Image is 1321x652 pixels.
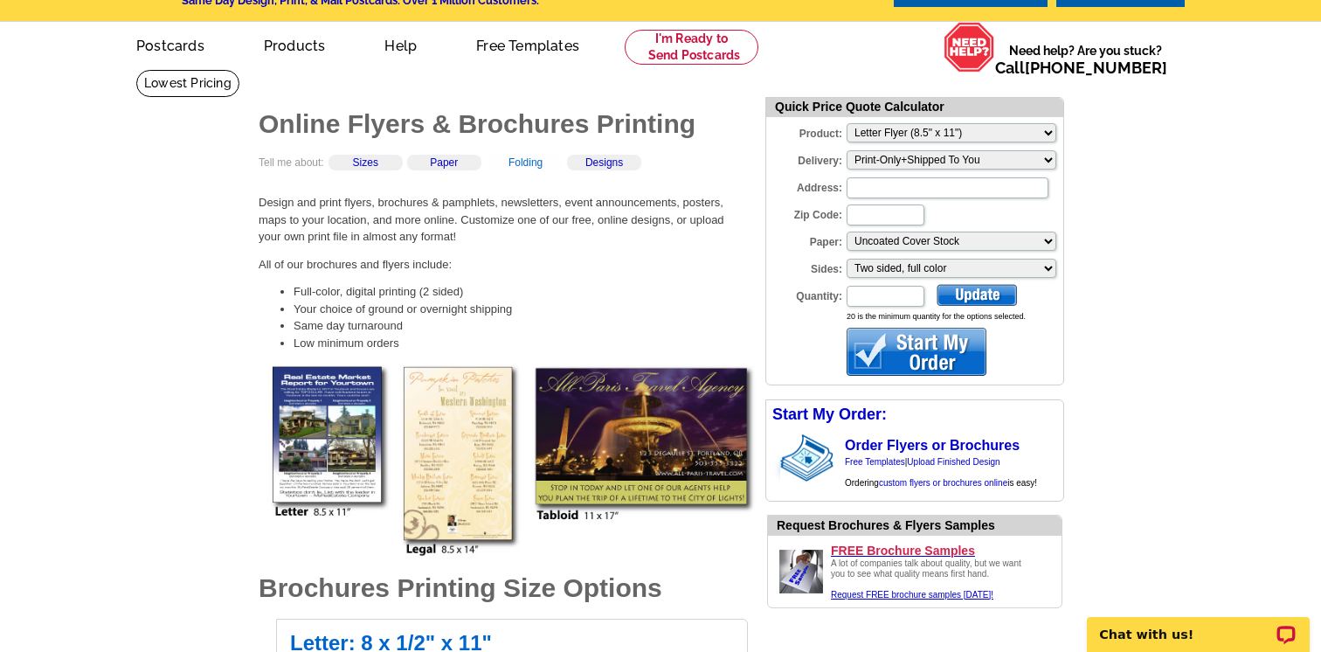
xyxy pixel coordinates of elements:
h1: Brochures Printing Size Options [259,575,748,601]
a: [PHONE_NUMBER] [1025,59,1167,77]
iframe: LiveChat chat widget [1075,597,1321,652]
label: Delivery: [766,149,845,169]
a: FREE Brochure Samples [831,543,1055,558]
div: Start My Order: [766,400,1063,429]
span: Call [995,59,1167,77]
span: Need help? Are you stuck? [995,42,1176,77]
div: Want to know how your brochure printing will look before you order it? Check our work. [777,517,1062,535]
p: Design and print flyers, brochures & pamphlets, newsletters, event announcements, posters, maps t... [259,194,748,246]
a: Request FREE samples of our flyer & brochure printing. [831,590,993,600]
label: Zip Code: [766,203,845,223]
a: Postcards [108,24,232,65]
a: Upload Finished Design [907,457,999,467]
img: Request FREE samples of our brochures printing [775,545,827,598]
div: Tell me about: [259,155,748,184]
a: Products [236,24,354,65]
h1: Online Flyers & Brochures Printing [259,111,748,137]
img: stack of brochures with custom content [780,429,842,487]
li: Low minimum orders [294,335,748,352]
label: Address: [766,176,845,196]
img: background image for brochures and flyers arrow [766,429,780,487]
label: Quantity: [766,284,845,304]
a: custom flyers or brochures online [879,478,1007,488]
a: Designs [585,156,623,169]
img: help [944,22,995,73]
a: Folding [508,156,543,169]
a: Help [356,24,445,65]
label: Sides: [766,257,845,277]
img: full-color flyers and brochures [267,365,757,558]
a: Free Templates [845,457,905,467]
a: Sizes [353,156,378,169]
p: All of our brochures and flyers include: [259,256,748,274]
a: Free Templates [448,24,607,65]
div: 20 is the minimum quantity for the options selected. [847,311,1063,323]
li: Your choice of ground or overnight shipping [294,301,748,318]
label: Product: [766,121,845,142]
div: Quick Price Quote Calculator [766,98,1063,117]
label: Paper: [766,230,845,250]
a: Paper [430,156,458,169]
span: | Ordering is easy! [845,457,1037,488]
li: Full-color, digital printing (2 sided) [294,283,748,301]
li: Same day turnaround [294,317,748,335]
a: Request FREE samples of our brochures printing [775,588,827,600]
div: A lot of companies talk about quality, but we want you to see what quality means first hand. [831,558,1032,600]
a: Order Flyers or Brochures [845,438,1020,453]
